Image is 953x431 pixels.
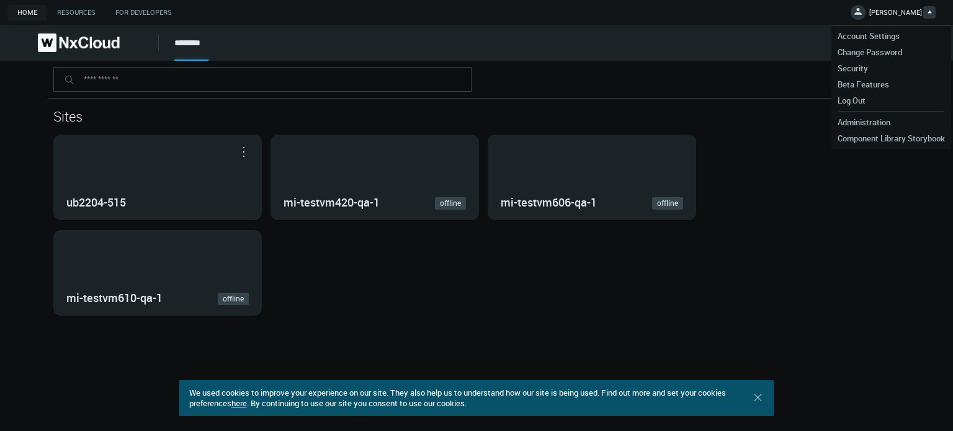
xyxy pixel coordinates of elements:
[501,195,597,210] nx-search-highlight: mi-testvm606-qa-1
[831,63,874,74] span: Security
[66,290,163,305] nx-search-highlight: mi-testvm610-qa-1
[831,76,951,92] a: Beta Features
[831,95,872,106] span: Log Out
[831,47,908,58] span: Change Password
[435,197,466,210] a: offline
[218,293,249,305] a: offline
[66,195,126,210] nx-search-highlight: ub2204-515
[7,5,47,20] a: Home
[53,107,83,125] span: Sites
[831,30,906,42] span: Account Settings
[831,117,897,128] span: Administration
[284,195,380,210] nx-search-highlight: mi-testvm420-qa-1
[831,28,951,44] a: Account Settings
[831,133,951,144] span: Component Library Storybook
[38,33,120,52] img: Nx Cloud logo
[869,7,922,22] span: [PERSON_NAME]
[831,130,951,146] a: Component Library Storybook
[189,387,726,409] span: We used cookies to improve your experience on our site. They also help us to understand how our s...
[831,60,951,76] a: Security
[831,44,951,60] a: Change Password
[47,5,105,20] a: Resources
[652,197,683,210] a: offline
[247,398,467,409] span: . By continuing to use our site you consent to use our cookies.
[831,114,951,130] a: Administration
[231,398,247,409] a: here
[831,79,895,90] span: Beta Features
[105,5,182,20] a: For Developers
